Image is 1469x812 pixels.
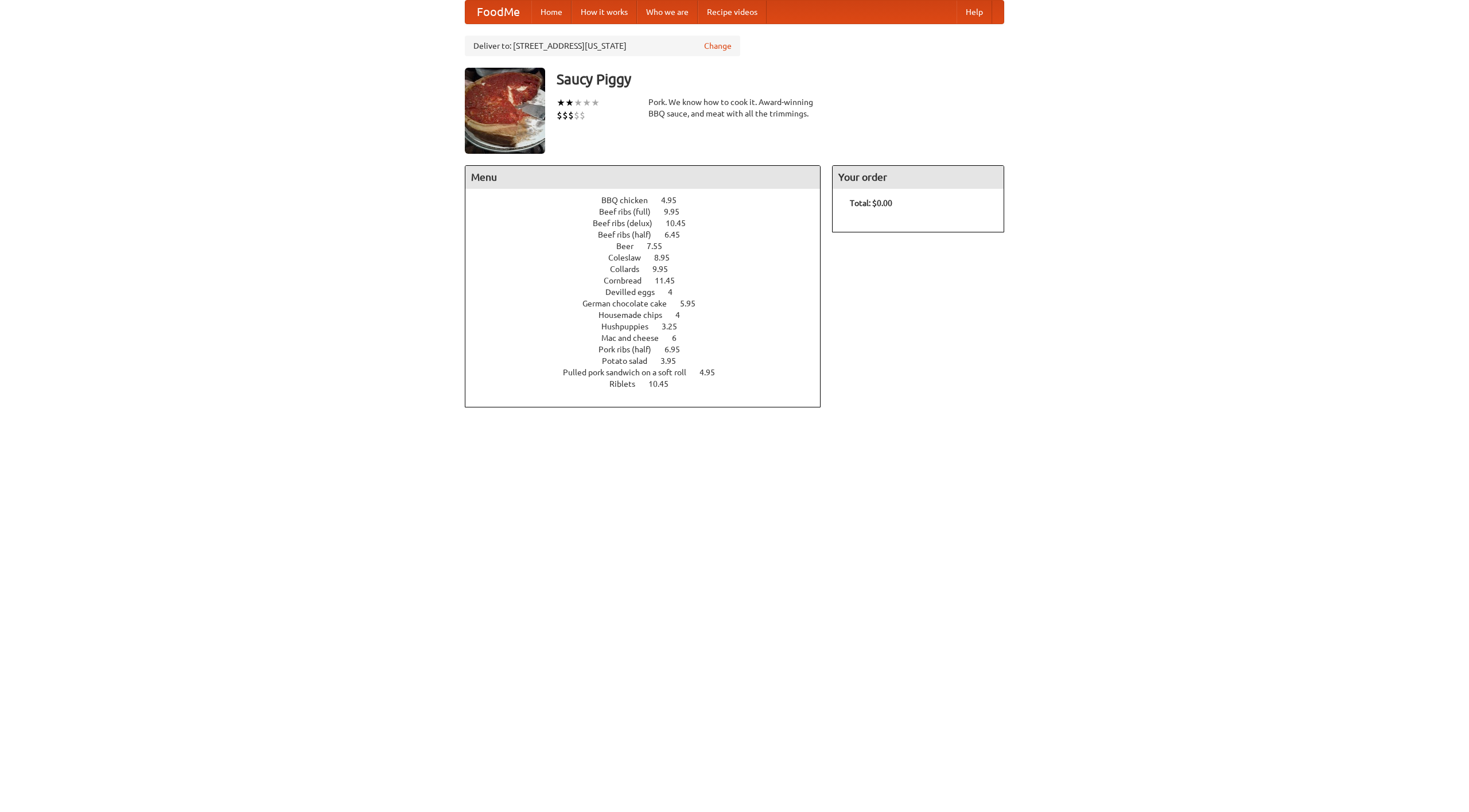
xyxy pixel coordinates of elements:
a: Collards 9.95 [610,265,689,274]
a: BBQ chicken 4.95 [601,196,698,205]
span: 4.95 [699,368,726,377]
a: Home [531,1,572,24]
li: $ [568,109,574,122]
span: Mac and cheese [601,333,670,343]
img: angular.jpg [465,68,545,154]
a: Mac and cheese 6 [601,333,698,343]
li: ★ [591,96,600,109]
span: Devilled eggs [605,287,666,297]
span: Hushpuppies [601,322,660,331]
a: Coleslaw 8.95 [608,253,691,262]
span: German chocolate cake [582,299,678,308]
span: 9.95 [652,265,679,274]
span: 9.95 [664,207,691,216]
h4: Menu [465,166,820,189]
span: Housemade chips [599,310,674,320]
span: 4.95 [661,196,688,205]
a: Housemade chips 4 [599,310,701,320]
span: BBQ chicken [601,196,659,205]
span: 6.95 [664,345,691,354]
div: Pork. We know how to cook it. Award-winning BBQ sauce, and meat with all the trimmings. [648,96,821,119]
a: Beef ribs (full) 9.95 [599,207,701,216]
a: How it works [572,1,637,24]
span: 6.45 [664,230,691,239]
a: Recipe videos [698,1,767,24]
li: $ [574,109,580,122]
span: 3.25 [662,322,689,331]
a: Cornbread 11.45 [604,276,696,285]
span: Pork ribs (half) [599,345,663,354]
span: 7.55 [647,242,674,251]
span: 4 [668,287,684,297]
span: 6 [672,333,688,343]
div: Deliver to: [STREET_ADDRESS][US_STATE] [465,36,740,56]
a: German chocolate cake 5.95 [582,299,717,308]
li: $ [562,109,568,122]
li: ★ [565,96,574,109]
a: Devilled eggs 4 [605,287,694,297]
span: 4 [675,310,691,320]
a: Pork ribs (half) 6.95 [599,345,701,354]
a: Beef ribs (half) 6.45 [598,230,701,239]
span: Beef ribs (half) [598,230,663,239]
span: 3.95 [660,356,687,366]
span: Cornbread [604,276,653,285]
span: Collards [610,265,651,274]
span: 10.45 [666,219,697,228]
span: 8.95 [654,253,681,262]
a: FoodMe [465,1,531,24]
span: 10.45 [648,379,680,388]
li: $ [557,109,562,122]
span: Potato salad [602,356,659,366]
a: Pulled pork sandwich on a soft roll 4.95 [563,368,736,377]
a: Beef ribs (delux) 10.45 [593,219,707,228]
span: Pulled pork sandwich on a soft roll [563,368,698,377]
a: Riblets 10.45 [609,379,690,388]
span: Beer [616,242,645,251]
li: ★ [557,96,565,109]
a: Hushpuppies 3.25 [601,322,698,331]
span: 11.45 [655,276,686,285]
span: 5.95 [680,299,707,308]
a: Beer 7.55 [616,242,683,251]
a: Who we are [637,1,698,24]
a: Potato salad 3.95 [602,356,697,366]
li: ★ [574,96,582,109]
li: $ [580,109,585,122]
b: Total: $0.00 [850,199,892,208]
a: Change [704,40,732,52]
span: Riblets [609,379,647,388]
a: Help [957,1,992,24]
span: Coleslaw [608,253,652,262]
li: ★ [582,96,591,109]
span: Beef ribs (full) [599,207,662,216]
h3: Saucy Piggy [557,68,1004,91]
h4: Your order [833,166,1004,189]
span: Beef ribs (delux) [593,219,664,228]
